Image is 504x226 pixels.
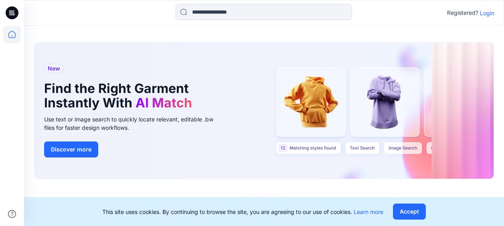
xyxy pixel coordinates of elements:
[393,204,426,220] button: Accept
[480,9,494,17] p: Login
[48,64,60,73] span: New
[447,8,478,18] p: Registered?
[44,115,225,132] div: Use text or image search to quickly locate relevant, editable .bw files for faster design workflows.
[354,208,383,215] a: Learn more
[102,208,383,216] p: This site uses cookies. By continuing to browse the site, you are agreeing to our use of cookies.
[136,95,192,111] span: AI Match
[44,81,213,110] h1: Find the Right Garment Instantly With
[44,141,98,157] button: Discover more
